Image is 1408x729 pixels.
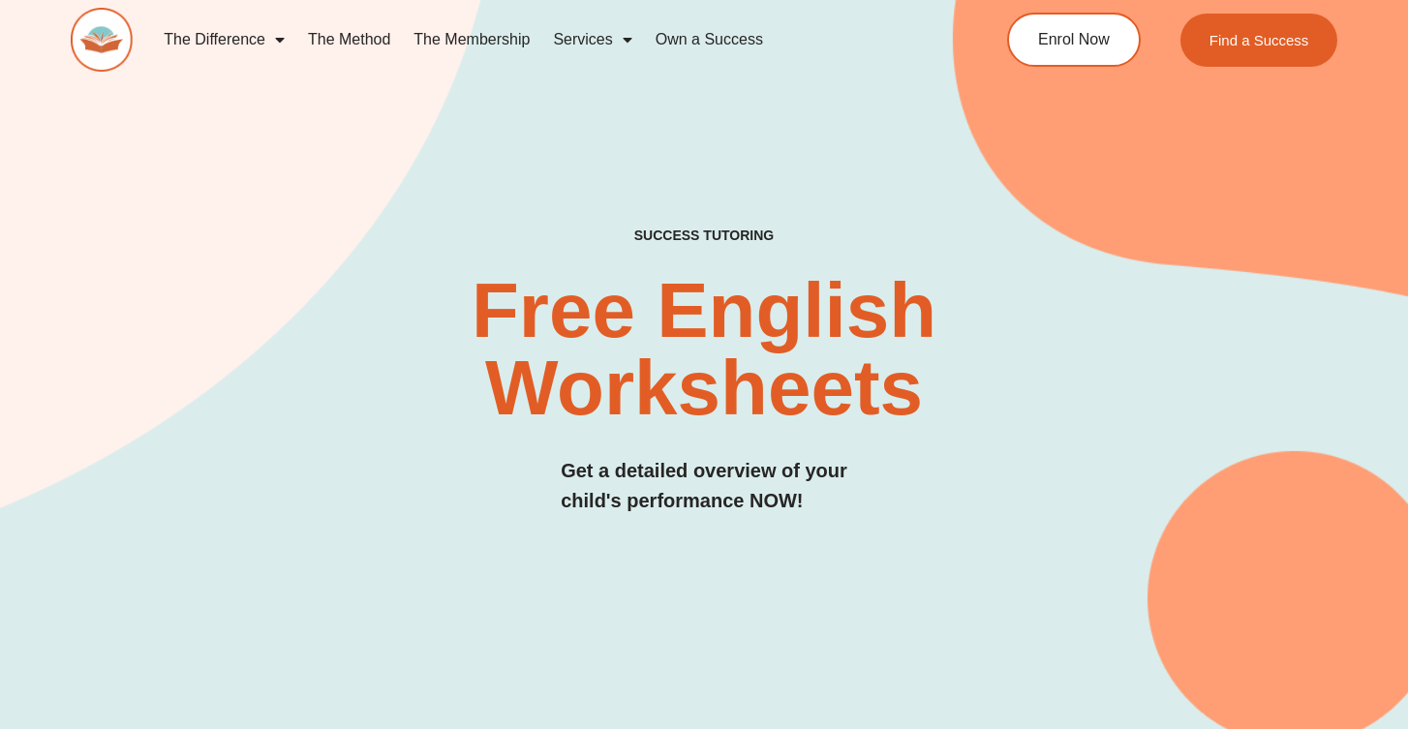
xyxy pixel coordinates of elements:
nav: Menu [152,17,934,62]
a: Own a Success [644,17,775,62]
span: Enrol Now [1038,32,1110,47]
a: Services [541,17,643,62]
a: The Difference [152,17,296,62]
h4: SUCCESS TUTORING​ [516,228,891,244]
h2: Free English Worksheets​ [286,272,1122,427]
a: The Method [296,17,402,62]
a: Find a Success [1180,14,1338,67]
a: The Membership [402,17,541,62]
h3: Get a detailed overview of your child's performance NOW! [561,456,847,516]
a: Enrol Now [1007,13,1141,67]
span: Find a Success [1209,33,1309,47]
